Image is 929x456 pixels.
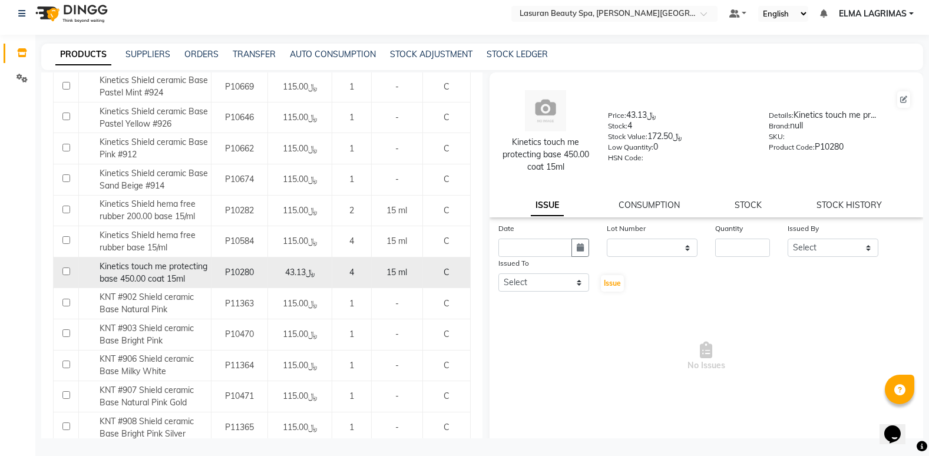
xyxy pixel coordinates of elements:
span: KNT #908 Shield ceramic Base Bright Pink Silver [100,416,194,439]
span: 1 [349,391,354,401]
a: STOCK ADJUSTMENT [390,49,472,60]
span: C [444,329,449,339]
label: Details: [769,110,794,121]
div: P10280 [769,141,911,157]
div: Kinetics touch me pr... [769,109,911,125]
span: Kinetics Shield ceramic Base Pastel Yellow #926 [100,106,208,129]
span: ﷼115.00 [283,360,318,371]
label: Product Code: [769,142,815,153]
span: P10584 [225,236,254,246]
span: C [444,143,449,154]
iframe: chat widget [880,409,917,444]
a: CONSUMPTION [619,200,680,210]
span: ﷼115.00 [283,174,318,184]
span: C [444,422,449,432]
span: ﷼115.00 [283,81,318,92]
label: Stock Value: [608,131,647,142]
span: - [395,422,399,432]
span: ﷼115.00 [283,112,318,123]
span: 4 [349,236,354,246]
span: C [444,391,449,401]
span: 1 [349,360,354,371]
span: - [395,329,399,339]
span: C [444,112,449,123]
span: ﷼115.00 [283,236,318,246]
span: KNT #907 Shield ceramic Base Natural Pink Gold [100,385,194,408]
span: ﷼43.13 [285,267,315,277]
label: Date [498,223,514,234]
span: - [395,360,399,371]
span: C [444,205,449,216]
span: P10674 [225,174,254,184]
img: avatar [525,90,566,131]
span: 1 [349,174,354,184]
span: KNT #903 Shield ceramic Base Bright Pink [100,323,194,346]
a: ISSUE [531,195,564,216]
span: ﷼115.00 [283,298,318,309]
span: 1 [349,143,354,154]
span: P11363 [225,298,254,309]
span: P11364 [225,360,254,371]
label: SKU: [769,131,785,142]
label: Low Quantity: [608,142,653,153]
span: P10662 [225,143,254,154]
span: P10669 [225,81,254,92]
label: Price: [608,110,626,121]
label: Stock: [608,121,627,131]
span: - [395,298,399,309]
span: ﷼115.00 [283,205,318,216]
span: Kinetics Shield hema free rubber base 15/ml [100,230,196,253]
a: TRANSFER [233,49,276,60]
span: - [395,143,399,154]
div: 0 [608,141,751,157]
span: 15 ml [386,205,407,216]
span: - [395,112,399,123]
span: 15 ml [386,236,407,246]
a: STOCK [735,200,762,210]
span: C [444,360,449,371]
span: C [444,174,449,184]
span: 1 [349,112,354,123]
a: AUTO CONSUMPTION [290,49,376,60]
span: ﷼115.00 [283,422,318,432]
span: Kinetics Shield hema free rubber 200.00 base 15/ml [100,199,196,222]
span: P11365 [225,422,254,432]
span: Issue [604,279,621,288]
label: Quantity [715,223,743,234]
span: ﷼115.00 [283,329,318,339]
span: 1 [349,81,354,92]
span: 4 [349,267,354,277]
span: P10282 [225,205,254,216]
span: C [444,267,449,277]
span: 15 ml [386,267,407,277]
span: P10470 [225,329,254,339]
span: - [395,391,399,401]
span: 1 [349,298,354,309]
label: Issued To [498,258,529,269]
span: 1 [349,422,354,432]
a: PRODUCTS [55,44,111,65]
span: C [444,236,449,246]
label: Issued By [788,223,819,234]
div: ﷼172.50 [608,130,751,147]
a: SUPPLIERS [125,49,170,60]
span: Kinetics Shield ceramic Base Pastel Mint #924 [100,75,208,98]
span: ﷼115.00 [283,391,318,401]
span: - [395,81,399,92]
span: 2 [349,205,354,216]
a: ORDERS [184,49,219,60]
span: Kinetics Shield ceramic Base Pink #912 [100,137,208,160]
span: P10646 [225,112,254,123]
span: KNT #902 Shield ceramic Base Natural Pink [100,292,194,315]
span: C [444,81,449,92]
span: ﷼115.00 [283,143,318,154]
span: Kinetics Shield ceramic Base Sand Beige #914 [100,168,208,191]
span: C [444,298,449,309]
div: ﷼43.13 [608,109,751,125]
button: Issue [601,275,624,292]
span: P10471 [225,391,254,401]
label: Brand: [769,121,790,131]
a: STOCK LEDGER [487,49,548,60]
span: KNT #906 Shield ceramic Base Milky White [100,353,194,376]
span: ELMA LAGRIMAS [839,8,907,20]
